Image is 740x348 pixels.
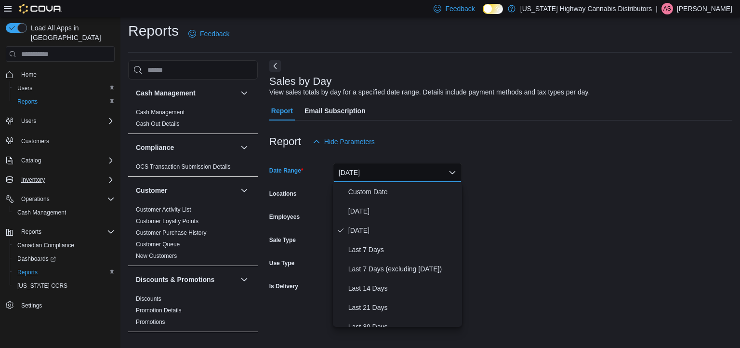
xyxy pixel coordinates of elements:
span: [DATE] [348,225,458,236]
a: Users [13,82,36,94]
button: Customer [136,186,237,195]
label: Sale Type [269,236,296,244]
span: Reports [17,268,38,276]
span: Report [271,101,293,120]
p: | [656,3,658,14]
a: Reports [13,267,41,278]
a: Cash Management [13,207,70,218]
span: Email Subscription [304,101,366,120]
button: Reports [2,225,119,239]
div: Compliance [128,161,258,176]
button: Next [269,60,281,72]
div: View sales totals by day for a specified date range. Details include payment methods and tax type... [269,87,590,97]
span: Home [21,71,37,79]
a: New Customers [136,253,177,259]
p: [US_STATE] Highway Cannabis Distributors [520,3,652,14]
h3: Discounts & Promotions [136,275,214,284]
a: Canadian Compliance [13,240,78,251]
span: Customers [21,137,49,145]
button: Cash Management [10,206,119,219]
span: Cash Management [136,108,185,116]
span: OCS Transaction Submission Details [136,163,231,171]
a: Customer Activity List [136,206,191,213]
span: Catalog [17,155,115,166]
button: Reports [10,95,119,108]
button: Reports [10,266,119,279]
span: Users [17,115,115,127]
h1: Reports [128,21,179,40]
button: Home [2,67,119,81]
span: [US_STATE] CCRS [17,282,67,290]
button: Catalog [17,155,45,166]
button: [DATE] [333,163,462,182]
span: Customer Purchase History [136,229,207,237]
label: Use Type [269,259,294,267]
a: Dashboards [13,253,60,265]
h3: Sales by Day [269,76,332,87]
span: Promotion Details [136,307,182,314]
span: Customers [17,134,115,147]
span: Reports [13,267,115,278]
span: Feedback [445,4,475,13]
label: Date Range [269,167,304,174]
span: Feedback [200,29,229,39]
span: Promotions [136,318,165,326]
span: Last 7 Days (excluding [DATE]) [348,263,458,275]
a: Promotion Details [136,307,182,314]
button: Catalog [2,154,119,167]
label: Locations [269,190,297,198]
span: Last 30 Days [348,321,458,333]
span: Cash Management [17,209,66,216]
button: Settings [2,298,119,312]
div: Aman Sandhu [661,3,673,14]
button: Inventory [2,173,119,187]
a: Cash Out Details [136,120,180,127]
button: [US_STATE] CCRS [10,279,119,293]
button: Discounts & Promotions [238,274,250,285]
span: Last 7 Days [348,244,458,255]
button: Compliance [238,142,250,153]
span: Cash Management [13,207,115,218]
span: Reports [17,226,115,238]
a: Cash Management [136,109,185,116]
button: Users [17,115,40,127]
span: Catalog [21,157,41,164]
button: Operations [2,192,119,206]
span: Inventory [21,176,45,184]
button: Cash Management [136,88,237,98]
span: Operations [17,193,115,205]
button: Users [2,114,119,128]
label: Employees [269,213,300,221]
span: Reports [21,228,41,236]
button: Customers [2,134,119,147]
span: Users [17,84,32,92]
a: OCS Transaction Submission Details [136,163,231,170]
button: Discounts & Promotions [136,275,237,284]
h3: Cash Management [136,88,196,98]
span: Users [13,82,115,94]
img: Cova [19,4,62,13]
a: Home [17,69,40,80]
a: Feedback [185,24,233,43]
span: Dashboards [13,253,115,265]
button: Inventory [17,174,49,186]
button: Operations [17,193,53,205]
span: Discounts [136,295,161,303]
button: Cash Management [238,87,250,99]
span: Load All Apps in [GEOGRAPHIC_DATA] [27,23,115,42]
h3: Report [269,136,301,147]
p: [PERSON_NAME] [677,3,732,14]
input: Dark Mode [483,4,503,14]
div: Cash Management [128,107,258,134]
span: Last 21 Days [348,302,458,313]
button: Customer [238,185,250,196]
span: Reports [13,96,115,107]
a: [US_STATE] CCRS [13,280,71,292]
h3: Compliance [136,143,174,152]
div: Select listbox [333,182,462,327]
span: Canadian Compliance [17,241,74,249]
label: Is Delivery [269,282,298,290]
span: Operations [21,195,50,203]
